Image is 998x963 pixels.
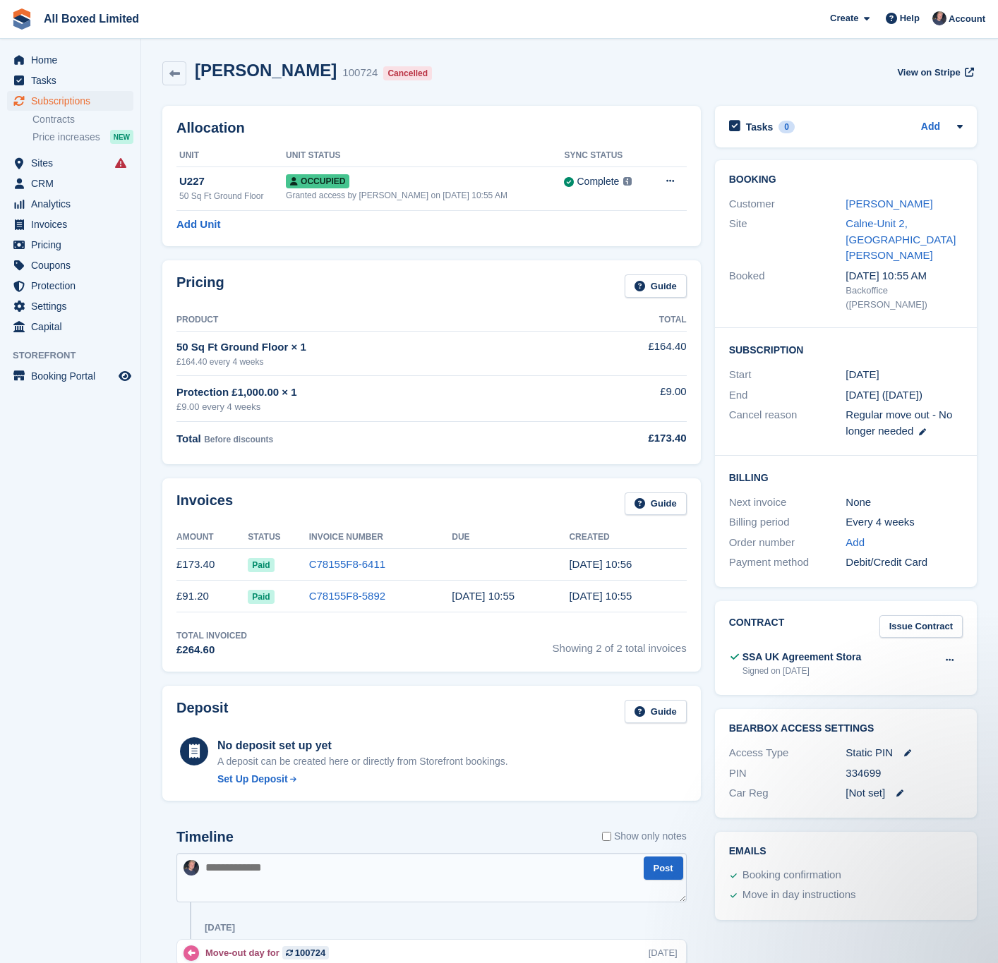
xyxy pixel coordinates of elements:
[176,339,570,356] div: 50 Sq Ft Ground Floor × 1
[729,846,963,857] h2: Emails
[38,7,145,30] a: All Boxed Limited
[195,61,337,80] h2: [PERSON_NAME]
[729,407,846,439] div: Cancel reason
[295,946,325,959] div: 100724
[7,174,133,193] a: menu
[729,174,963,186] h2: Booking
[7,276,133,296] a: menu
[602,829,611,844] input: Show only notes
[7,153,133,173] a: menu
[31,214,116,234] span: Invoices
[569,558,632,570] time: 2025-09-08 09:56:18 UTC
[32,131,100,144] span: Price increases
[623,177,632,186] img: icon-info-grey-7440780725fd019a000dd9b08b2336e03edf1995a4989e88bcd33f0948082b44.svg
[743,867,841,884] div: Booking confirmation
[309,526,452,549] th: Invoice Number
[176,217,220,233] a: Add Unit
[846,268,963,284] div: [DATE] 10:55 AM
[846,389,922,401] span: [DATE] ([DATE])
[31,91,116,111] span: Subscriptions
[729,367,846,383] div: Start
[729,216,846,264] div: Site
[743,650,862,665] div: SSA UK Agreement Stora
[846,284,963,311] div: Backoffice ([PERSON_NAME])
[7,91,133,111] a: menu
[176,432,201,444] span: Total
[569,590,632,602] time: 2025-08-11 09:55:28 UTC
[13,349,140,363] span: Storefront
[570,331,687,375] td: £164.40
[7,214,133,234] a: menu
[31,276,116,296] span: Protection
[115,157,126,169] i: Smart entry sync failures have occurred
[729,765,846,782] div: PIN
[383,66,432,80] div: Cancelled
[846,535,865,551] a: Add
[729,745,846,761] div: Access Type
[32,113,133,126] a: Contracts
[31,235,116,255] span: Pricing
[31,50,116,70] span: Home
[729,342,963,356] h2: Subscription
[921,119,940,135] a: Add
[846,785,963,801] div: [Not set]
[949,12,985,26] span: Account
[729,785,846,801] div: Car Reg
[932,11,946,25] img: Dan Goss
[729,196,846,212] div: Customer
[625,700,687,723] a: Guide
[729,514,846,531] div: Billing period
[570,309,687,332] th: Total
[248,526,308,549] th: Status
[205,922,235,933] div: [DATE]
[846,745,963,761] div: Static PIN
[577,174,619,189] div: Complete
[846,555,963,571] div: Debit/Credit Card
[217,772,288,787] div: Set Up Deposit
[176,120,687,136] h2: Allocation
[569,526,686,549] th: Created
[31,296,116,316] span: Settings
[846,367,879,383] time: 2025-08-10 23:00:00 UTC
[729,555,846,571] div: Payment method
[176,356,570,368] div: £164.40 every 4 weeks
[176,145,286,167] th: Unit
[7,366,133,386] a: menu
[602,829,687,844] label: Show only notes
[746,121,774,133] h2: Tasks
[184,860,199,876] img: Dan Goss
[729,723,963,734] h2: BearBox Access Settings
[204,435,273,444] span: Before discounts
[644,856,683,880] button: Post
[564,145,649,167] th: Sync Status
[7,194,133,214] a: menu
[342,65,378,81] div: 100724
[846,495,963,511] div: None
[176,274,224,298] h2: Pricing
[176,700,228,723] h2: Deposit
[110,130,133,144] div: NEW
[7,235,133,255] a: menu
[900,11,920,25] span: Help
[176,384,570,401] div: Protection £1,000.00 × 1
[7,255,133,275] a: menu
[31,317,116,337] span: Capital
[846,198,932,210] a: [PERSON_NAME]
[32,129,133,145] a: Price increases NEW
[176,642,247,658] div: £264.60
[31,153,116,173] span: Sites
[452,526,569,549] th: Due
[891,61,977,84] a: View on Stripe
[729,268,846,312] div: Booked
[553,629,687,658] span: Showing 2 of 2 total invoices
[248,590,274,604] span: Paid
[31,174,116,193] span: CRM
[282,946,329,959] a: 100724
[248,558,274,572] span: Paid
[11,8,32,30] img: stora-icon-8386f47178a22dfd0bd8f6a31ec36ba5ce8667c1dd55bd0f319d3a0aa187defe.svg
[31,366,116,386] span: Booking Portal
[649,946,678,959] div: [DATE]
[846,408,952,437] span: Regular move out - No longer needed
[846,217,956,261] a: Calne-Unit 2, [GEOGRAPHIC_DATA][PERSON_NAME]
[7,317,133,337] a: menu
